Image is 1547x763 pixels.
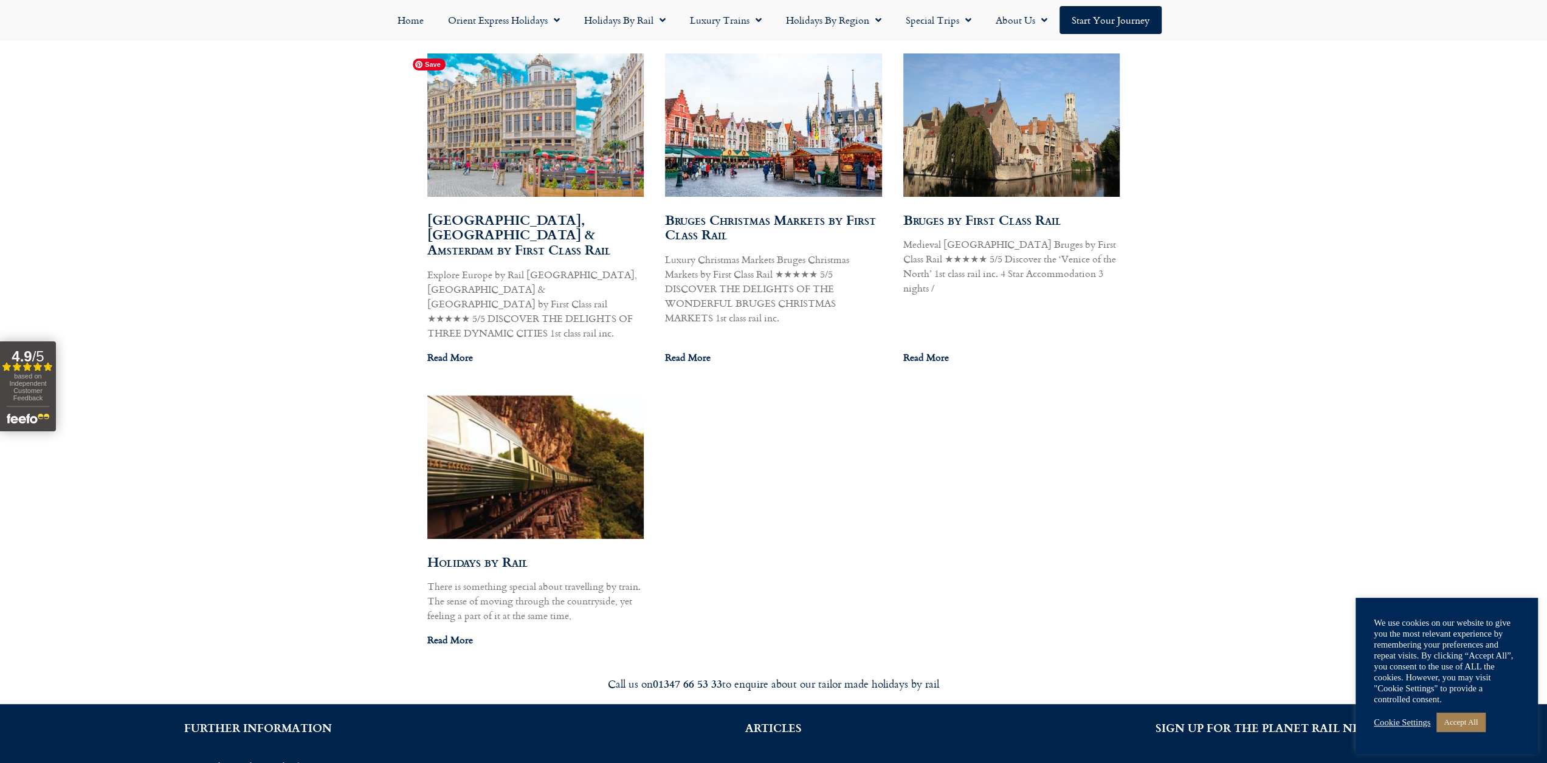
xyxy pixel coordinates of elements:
[1374,617,1520,705] div: We use cookies on our website to give you the most relevant experience by remembering your prefer...
[665,350,711,364] a: Read more about Bruges Christmas Markets by First Class Rail
[1059,6,1162,34] a: Start your Journey
[6,6,1541,34] nav: Menu
[903,210,1061,230] a: Bruges by First Class Rail
[1374,717,1430,728] a: Cookie Settings
[433,677,1114,691] div: Call us on to enquire about our tailor made holidays by rail
[427,210,611,260] a: [GEOGRAPHIC_DATA], [GEOGRAPHIC_DATA] & Amsterdam by First Class Rail
[413,58,446,70] span: Save
[427,579,644,623] p: There is something special about travelling by train. The sense of moving through the countryside...
[774,6,894,34] a: Holidays by Region
[427,552,528,572] a: Holidays by Rail
[653,676,722,691] strong: 01347 66 53 33
[665,252,882,325] p: Luxury Christmas Markets Bruges Christmas Markets by First Class Rail ★★★★★ 5/5 DISCOVER THE DELI...
[427,350,473,364] a: Read more about Bruges, Brussels & Amsterdam by First Class Rail
[894,6,984,34] a: Special Trips
[903,350,949,364] a: Read more about Bruges by First Class Rail
[436,6,572,34] a: Orient Express Holidays
[385,6,436,34] a: Home
[1436,713,1485,731] a: Accept All
[427,632,473,647] a: Read more about Holidays by Rail
[572,6,678,34] a: Holidays by Rail
[665,210,876,245] a: Bruges Christmas Markets by First Class Rail
[18,722,497,733] h2: FURTHER INFORMATION
[984,6,1059,34] a: About Us
[903,237,1120,295] p: Medieval [GEOGRAPHIC_DATA] Bruges by First Class Rail ★★★★★ 5/5 Discover the ‘Venice of the North...
[1050,722,1529,733] h2: SIGN UP FOR THE PLANET RAIL NEWSLETTER
[427,267,644,340] p: Explore Europe by Rail [GEOGRAPHIC_DATA], [GEOGRAPHIC_DATA] & [GEOGRAPHIC_DATA] by First Class ra...
[678,6,774,34] a: Luxury Trains
[534,722,1013,733] h2: ARTICLES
